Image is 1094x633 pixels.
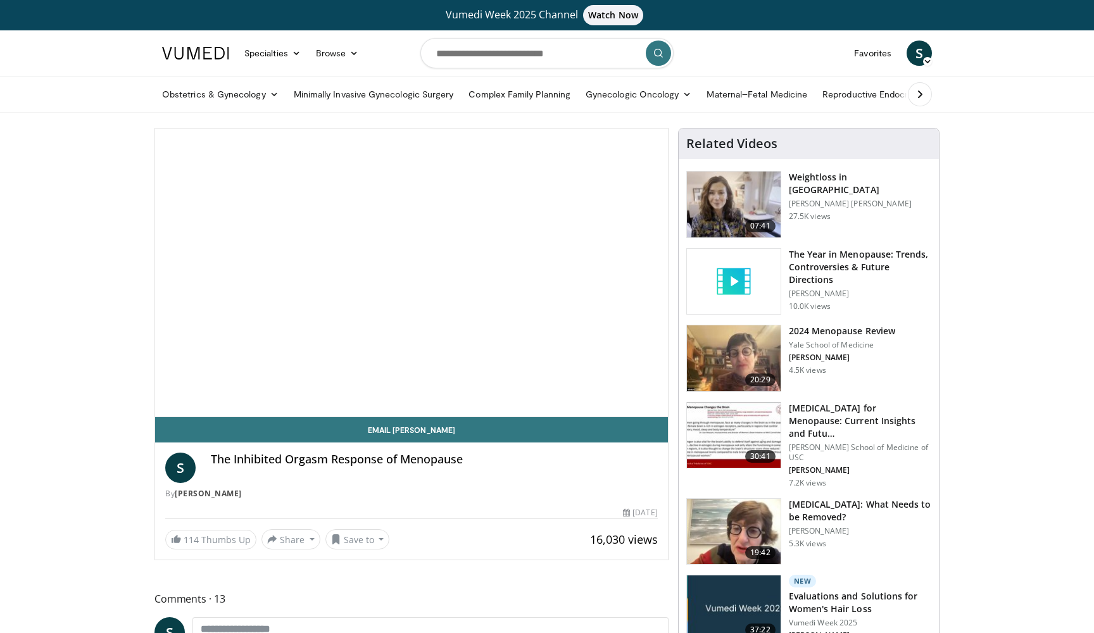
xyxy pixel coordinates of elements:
p: Vumedi Week 2025 [789,618,931,628]
p: Yale School of Medicine [789,340,895,350]
img: 692f135d-47bd-4f7e-b54d-786d036e68d3.150x105_q85_crop-smart_upscale.jpg [687,325,781,391]
p: 10.0K views [789,301,831,311]
p: [PERSON_NAME] [789,526,931,536]
span: 114 [184,534,199,546]
a: 30:41 [MEDICAL_DATA] for Menopause: Current Insights and Futu… [PERSON_NAME] School of Medicine o... [686,402,931,488]
h3: 2024 Menopause Review [789,325,895,337]
a: 114 Thumbs Up [165,530,256,549]
a: Browse [308,41,367,66]
span: 19:42 [745,546,776,559]
a: [PERSON_NAME] [175,488,242,499]
a: Complex Family Planning [461,82,578,107]
span: Watch Now [583,5,643,25]
a: Vumedi Week 2025 ChannelWatch Now [164,5,930,25]
img: 9983fed1-7565-45be-8934-aef1103ce6e2.150x105_q85_crop-smart_upscale.jpg [687,172,781,237]
button: Share [261,529,320,549]
h4: Related Videos [686,136,777,151]
a: 20:29 2024 Menopause Review Yale School of Medicine [PERSON_NAME] 4.5K views [686,325,931,392]
p: [PERSON_NAME] [PERSON_NAME] [789,199,931,209]
img: video_placeholder_short.svg [687,249,781,315]
p: 5.3K views [789,539,826,549]
p: [PERSON_NAME] [789,465,931,475]
span: 20:29 [745,373,776,386]
span: 30:41 [745,450,776,463]
a: The Year in Menopause: Trends, Controversies & Future Directions [PERSON_NAME] 10.0K views [686,248,931,315]
p: 4.5K views [789,365,826,375]
p: [PERSON_NAME] [789,353,895,363]
h3: Evaluations and Solutions for Women's Hair Loss [789,590,931,615]
a: Specialties [237,41,308,66]
a: S [907,41,932,66]
a: Email [PERSON_NAME] [155,417,668,442]
h3: [MEDICAL_DATA]: What Needs to be Removed? [789,498,931,523]
img: VuMedi Logo [162,47,229,60]
video-js: Video Player [155,128,668,417]
div: [DATE] [623,507,657,518]
h3: [MEDICAL_DATA] for Menopause: Current Insights and Futu… [789,402,931,440]
span: Comments 13 [154,591,669,607]
a: Reproductive Endocrinology & [MEDICAL_DATA] [815,82,1027,107]
a: 07:41 Weightloss in [GEOGRAPHIC_DATA] [PERSON_NAME] [PERSON_NAME] 27.5K views [686,171,931,238]
p: [PERSON_NAME] School of Medicine of USC [789,442,931,463]
a: Maternal–Fetal Medicine [699,82,815,107]
div: By [165,488,658,499]
a: 19:42 [MEDICAL_DATA]: What Needs to be Removed? [PERSON_NAME] 5.3K views [686,498,931,565]
h4: The Inhibited Orgasm Response of Menopause [211,453,658,467]
a: Minimally Invasive Gynecologic Surgery [286,82,462,107]
h3: The Year in Menopause: Trends, Controversies & Future Directions [789,248,931,286]
a: Gynecologic Oncology [578,82,699,107]
p: 27.5K views [789,211,831,222]
p: [PERSON_NAME] [789,289,931,299]
img: 47271b8a-94f4-49c8-b914-2a3d3af03a9e.150x105_q85_crop-smart_upscale.jpg [687,403,781,468]
span: 16,030 views [590,532,658,547]
input: Search topics, interventions [420,38,674,68]
img: 4d0a4bbe-a17a-46ab-a4ad-f5554927e0d3.150x105_q85_crop-smart_upscale.jpg [687,499,781,565]
a: Obstetrics & Gynecology [154,82,286,107]
p: New [789,575,817,587]
h3: Weightloss in [GEOGRAPHIC_DATA] [789,171,931,196]
button: Save to [325,529,390,549]
span: 07:41 [745,220,776,232]
a: S [165,453,196,483]
p: 7.2K views [789,478,826,488]
a: Favorites [846,41,899,66]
